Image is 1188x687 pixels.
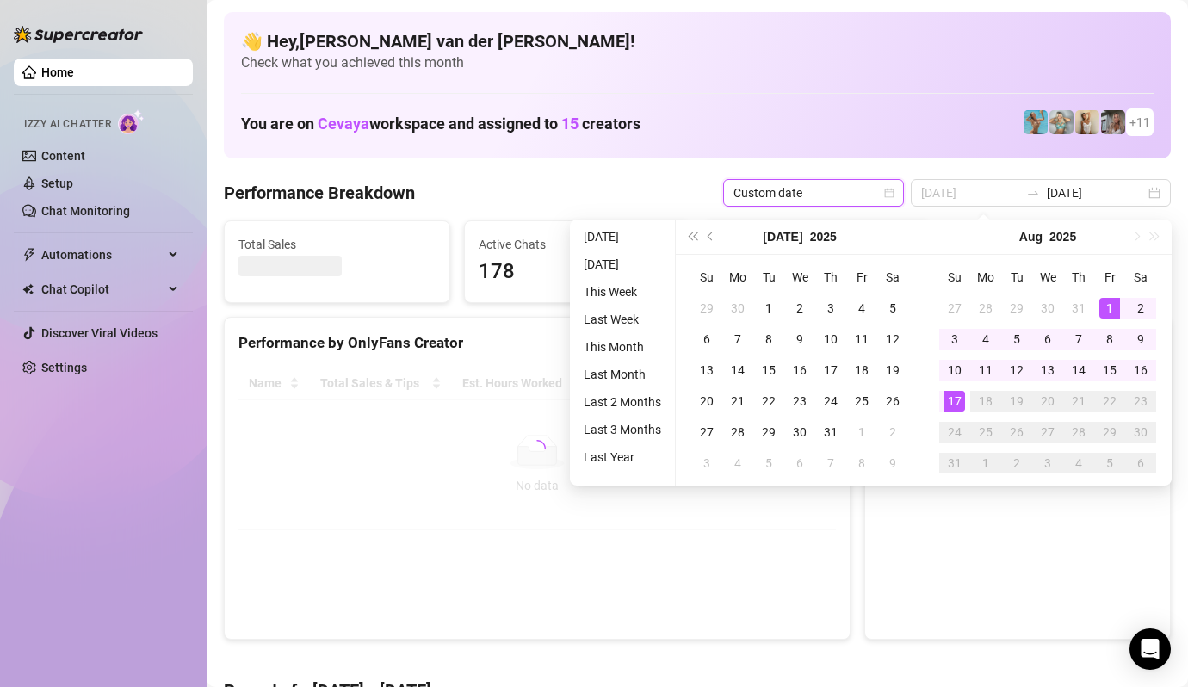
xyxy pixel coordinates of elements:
a: Home [41,65,74,79]
td: 2025-07-22 [753,386,784,417]
td: 2025-08-12 [1001,355,1032,386]
th: Su [691,262,722,293]
th: Tu [753,262,784,293]
div: 9 [1130,329,1151,350]
td: 2025-08-07 [815,448,846,479]
div: 17 [944,391,965,412]
td: 2025-08-14 [1063,355,1094,386]
div: 26 [1006,422,1027,443]
div: 16 [789,360,810,381]
td: 2025-08-05 [753,448,784,479]
td: 2025-07-20 [691,386,722,417]
td: 2025-07-17 [815,355,846,386]
div: 24 [944,422,965,443]
span: thunderbolt [22,248,36,262]
div: 3 [944,329,965,350]
div: 4 [1068,453,1089,473]
div: 12 [882,329,903,350]
span: Automations [41,241,164,269]
button: Last year (Control + left) [683,220,702,254]
div: 13 [696,360,717,381]
th: Sa [877,262,908,293]
div: 5 [1006,329,1027,350]
th: Fr [1094,262,1125,293]
div: 5 [758,453,779,473]
td: 2025-08-08 [1094,324,1125,355]
td: 2025-07-15 [753,355,784,386]
td: 2025-07-12 [877,324,908,355]
a: Discover Viral Videos [41,326,158,340]
div: 6 [1037,329,1058,350]
td: 2025-08-31 [939,448,970,479]
div: 18 [975,391,996,412]
div: 21 [1068,391,1089,412]
div: 24 [820,391,841,412]
td: 2025-07-23 [784,386,815,417]
h4: 👋 Hey, [PERSON_NAME] van der [PERSON_NAME] ! [241,29,1154,53]
td: 2025-08-10 [939,355,970,386]
div: 5 [1099,453,1120,473]
div: 18 [851,360,872,381]
img: Chat Copilot [22,283,34,295]
div: 25 [975,422,996,443]
div: 6 [1130,453,1151,473]
td: 2025-07-07 [722,324,753,355]
td: 2025-07-31 [1063,293,1094,324]
div: 27 [1037,422,1058,443]
td: 2025-06-29 [691,293,722,324]
td: 2025-08-05 [1001,324,1032,355]
td: 2025-08-30 [1125,417,1156,448]
li: Last 3 Months [577,419,668,440]
button: Choose a month [1019,220,1043,254]
img: Dominis [1024,110,1048,134]
button: Choose a month [763,220,802,254]
div: 3 [696,453,717,473]
td: 2025-08-15 [1094,355,1125,386]
th: Th [815,262,846,293]
span: 15 [561,114,579,133]
td: 2025-08-17 [939,386,970,417]
div: 8 [851,453,872,473]
div: 1 [758,298,779,319]
td: 2025-07-18 [846,355,877,386]
td: 2025-08-23 [1125,386,1156,417]
div: 11 [975,360,996,381]
div: 5 [882,298,903,319]
div: 27 [696,422,717,443]
td: 2025-08-18 [970,386,1001,417]
span: swap-right [1026,186,1040,200]
td: 2025-07-24 [815,386,846,417]
li: Last Year [577,447,668,467]
input: End date [1047,183,1145,202]
td: 2025-07-30 [784,417,815,448]
div: 8 [758,329,779,350]
th: Mo [970,262,1001,293]
div: 17 [820,360,841,381]
th: Fr [846,262,877,293]
li: Last Month [577,364,668,385]
span: Cevaya [318,114,369,133]
td: 2025-09-03 [1032,448,1063,479]
span: Active Chats [479,235,676,254]
div: 9 [882,453,903,473]
td: 2025-07-01 [753,293,784,324]
button: Choose a year [810,220,837,254]
div: 10 [820,329,841,350]
td: 2025-08-19 [1001,386,1032,417]
div: 9 [789,329,810,350]
button: Previous month (PageUp) [702,220,721,254]
div: 8 [1099,329,1120,350]
th: Tu [1001,262,1032,293]
td: 2025-09-01 [970,448,1001,479]
td: 2025-07-27 [691,417,722,448]
div: 20 [1037,391,1058,412]
td: 2025-09-06 [1125,448,1156,479]
img: Olivia [1049,110,1074,134]
td: 2025-07-11 [846,324,877,355]
div: 28 [975,298,996,319]
div: 30 [727,298,748,319]
div: 1 [1099,298,1120,319]
div: Open Intercom Messenger [1129,628,1171,670]
td: 2025-07-28 [722,417,753,448]
td: 2025-07-25 [846,386,877,417]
